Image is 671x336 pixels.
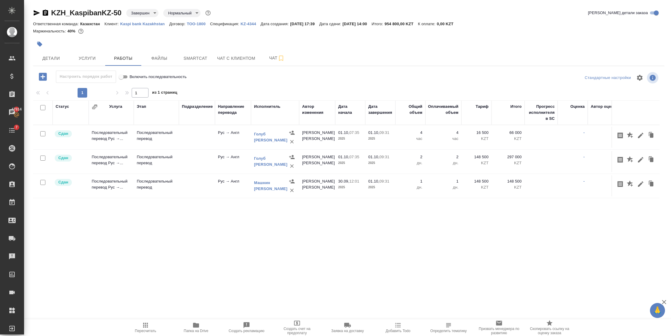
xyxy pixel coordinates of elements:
p: Последовательный перевод [137,130,176,142]
a: Голуб [PERSON_NAME] [254,156,287,167]
p: 2025 [368,136,392,142]
div: Завершен [126,9,158,17]
p: Сдан [58,131,68,137]
button: Сгруппировать [92,104,98,110]
p: 1 [428,178,458,184]
p: 01.10, [338,155,349,159]
p: Ответственная команда: [33,22,80,26]
p: 2025 [338,136,362,142]
p: KZT [495,136,522,142]
div: Подразделение [182,104,213,110]
span: [PERSON_NAME] детали заказа [588,10,648,16]
p: Казахстан [80,22,105,26]
a: Машнин [PERSON_NAME] [254,180,287,191]
span: 7 [12,124,21,130]
p: 2025 [338,184,362,190]
button: Добавить оценку [625,154,636,165]
p: KZT [464,160,489,166]
a: - [584,130,585,135]
span: Чат [262,54,291,62]
td: Рус → Англ [215,127,251,148]
div: Оплачиваемый объем [428,104,458,116]
p: 12:01 [349,179,359,183]
div: Прогресс исполнителя в SC [528,104,555,122]
button: Скопировать ссылку для ЯМессенджера [33,9,40,17]
p: 66 000 [495,130,522,136]
button: Удалить [657,130,667,141]
td: [PERSON_NAME] [PERSON_NAME] [299,127,335,148]
div: Итого [510,104,522,110]
button: Назначить [287,153,296,162]
a: ТОО-1800 [187,21,210,26]
p: 30.09, [338,179,349,183]
span: 47914 [8,106,25,112]
p: 2 [428,154,458,160]
span: Детали [37,55,66,62]
div: Менеджер проверил работу исполнителя, передает ее на следующий этап [54,130,86,138]
td: Рус → Англ [215,175,251,196]
div: Статус [56,104,69,110]
p: 1 [398,178,422,184]
button: Доп статусы указывают на важность/срочность заказа [204,9,212,17]
p: 0,00 KZT [437,22,458,26]
td: Последовательный перевод Рус →... [89,175,134,196]
button: 511500.00 KZT; [77,27,85,35]
div: split button [583,73,633,83]
p: Последовательный перевод [137,178,176,190]
p: [DATE] 17:39 [290,22,319,26]
p: Дата сдачи: [319,22,342,26]
button: Редактировать [636,130,646,141]
div: Тариф [476,104,489,110]
p: 2025 [368,184,392,190]
p: 01.10, [338,130,349,135]
p: дн. [428,160,458,166]
p: Kaspi bank Kazakhstan [120,22,169,26]
button: Добавить оценку [625,178,636,190]
p: 954 800,00 KZT [385,22,418,26]
span: Чат с клиентом [217,55,255,62]
p: 07:35 [349,155,359,159]
span: Работы [109,55,138,62]
td: [PERSON_NAME] [PERSON_NAME] [299,175,335,196]
div: Завершен [163,9,201,17]
p: Клиент: [104,22,120,26]
p: Сдан [58,179,68,185]
button: Скопировать мини-бриф [615,178,625,190]
p: Итого: [372,22,385,26]
p: 09:31 [379,179,389,183]
span: 🙏 [652,304,663,317]
p: час [398,136,422,142]
p: 148 500 [464,178,489,184]
button: Клонировать [646,154,657,165]
div: Менеджер проверил работу исполнителя, передает ее на следующий этап [54,178,86,186]
div: Автор оценки [591,104,618,110]
p: 01.10, [368,130,379,135]
p: 01.10, [368,179,379,183]
button: Добавить работу [35,71,51,83]
p: Дата создания: [261,22,290,26]
p: 2025 [368,160,392,166]
a: 7 [2,123,23,138]
button: Удалить [287,162,296,171]
button: Скопировать мини-бриф [615,130,625,141]
p: 07:35 [349,130,359,135]
p: час [428,136,458,142]
div: Дата завершения [368,104,392,116]
button: Редактировать [636,154,646,165]
td: Последовательный перевод Рус →... [89,127,134,148]
div: Автор изменения [302,104,332,116]
span: Услуги [73,55,102,62]
button: Назначить [287,128,296,137]
p: 297 000 [495,154,522,160]
p: KZT [495,184,522,190]
button: 🙏 [650,303,665,318]
a: KZH_KaspibanKZ-50 [51,9,121,17]
td: Последовательный перевод Рус →... [89,151,134,172]
button: Клонировать [646,130,657,141]
p: 09:31 [379,155,389,159]
a: Голуб [PERSON_NAME] [254,132,287,142]
p: 2 [398,154,422,160]
div: Этап [137,104,146,110]
span: Файлы [145,55,174,62]
p: 4 [428,130,458,136]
